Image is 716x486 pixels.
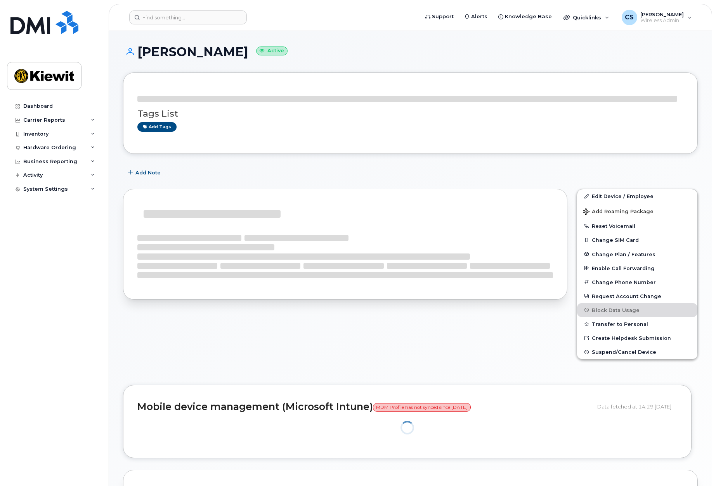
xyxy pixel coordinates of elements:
a: Add tags [137,122,177,132]
button: Change Plan / Features [577,247,697,261]
div: Data fetched at 14:29 [DATE] [597,399,677,414]
button: Transfer to Personal [577,317,697,331]
a: Edit Device / Employee [577,189,697,203]
small: Active [256,47,288,55]
h3: Tags List [137,109,683,119]
button: Enable Call Forwarding [577,261,697,275]
span: Add Note [135,169,161,176]
h2: Mobile device management (Microsoft Intune) [137,402,591,412]
span: MDM Profile has not synced since [DATE] [373,403,471,412]
button: Request Account Change [577,289,697,303]
button: Suspend/Cancel Device [577,345,697,359]
button: Reset Voicemail [577,219,697,233]
span: Add Roaming Package [583,209,654,216]
h1: [PERSON_NAME] [123,45,698,59]
a: Create Helpdesk Submission [577,331,697,345]
span: Suspend/Cancel Device [592,349,656,355]
button: Add Note [123,165,167,179]
button: Block Data Usage [577,303,697,317]
button: Change SIM Card [577,233,697,247]
button: Change Phone Number [577,275,697,289]
button: Add Roaming Package [577,203,697,219]
span: Enable Call Forwarding [592,265,655,271]
span: Change Plan / Features [592,251,655,257]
